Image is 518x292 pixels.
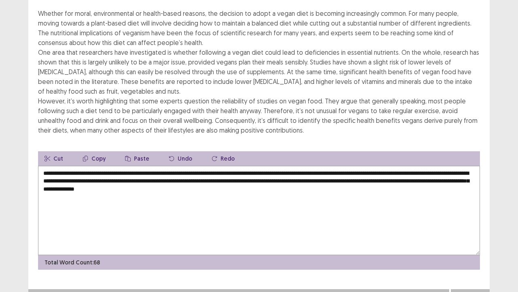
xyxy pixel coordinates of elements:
[45,258,100,267] p: Total Word Count: 68
[76,151,112,166] button: Copy
[38,9,480,135] div: Whether for moral, environmental or health-based reasons, the decision to adopt a vegan diet is b...
[162,151,199,166] button: Undo
[205,151,241,166] button: Redo
[119,151,156,166] button: Paste
[38,151,70,166] button: Cut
